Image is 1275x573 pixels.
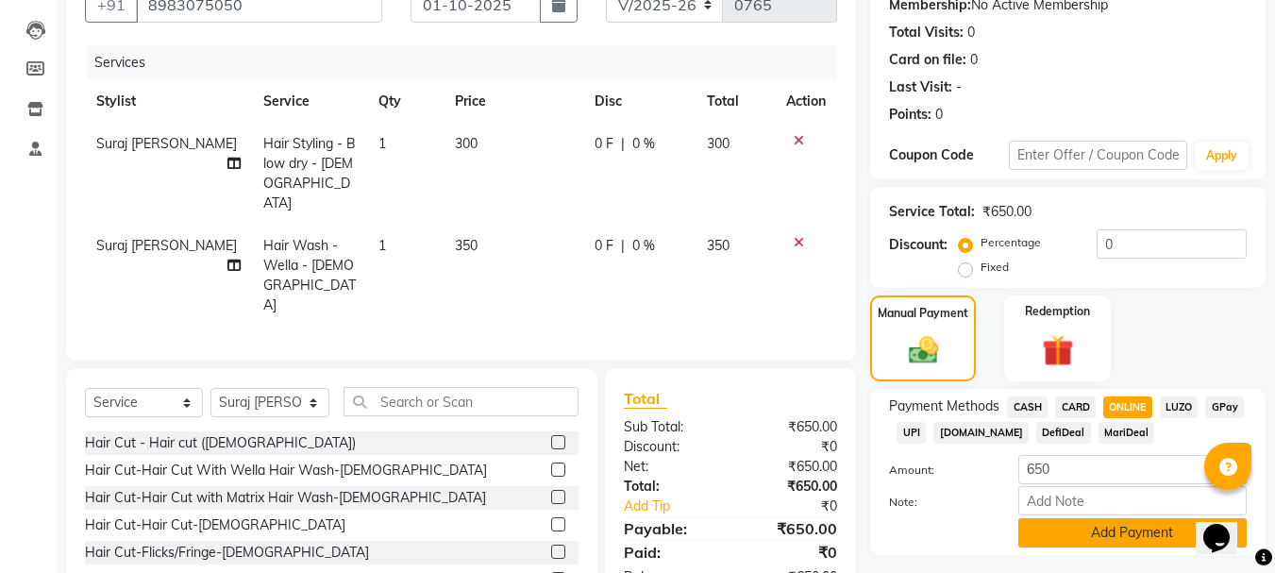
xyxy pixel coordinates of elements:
[875,462,1003,479] label: Amount:
[444,80,583,123] th: Price
[889,235,948,255] div: Discount:
[621,134,625,154] span: |
[96,237,237,254] span: Suraj [PERSON_NAME]
[730,417,851,437] div: ₹650.00
[889,77,952,97] div: Last Visit:
[583,80,696,123] th: Disc
[610,437,730,457] div: Discount:
[897,422,926,444] span: UPI
[96,135,237,152] span: Suraj [PERSON_NAME]
[967,23,975,42] div: 0
[85,488,486,508] div: Hair Cut-Hair Cut with Matrix Hair Wash-[DEMOGRAPHIC_DATA]
[1099,422,1155,444] span: MariDeal
[85,80,252,123] th: Stylist
[707,237,730,254] span: 350
[933,422,1029,444] span: [DOMAIN_NAME]
[610,541,730,564] div: Paid:
[730,477,851,497] div: ₹650.00
[775,80,837,123] th: Action
[981,234,1041,251] label: Percentage
[982,202,1032,222] div: ₹650.00
[378,237,386,254] span: 1
[85,543,369,563] div: Hair Cut-Flicks/Fringe-[DEMOGRAPHIC_DATA]
[1160,396,1199,418] span: LUZO
[85,433,356,453] div: Hair Cut - Hair cut ([DEMOGRAPHIC_DATA])
[889,105,931,125] div: Points:
[595,134,613,154] span: 0 F
[1195,142,1249,170] button: Apply
[1055,396,1096,418] span: CARD
[1205,396,1244,418] span: GPay
[956,77,962,97] div: -
[455,237,478,254] span: 350
[263,237,356,313] span: Hair Wash - Wella - [DEMOGRAPHIC_DATA]
[889,396,999,416] span: Payment Methods
[1032,331,1083,370] img: _gift.svg
[85,461,487,480] div: Hair Cut-Hair Cut With Wella Hair Wash-[DEMOGRAPHIC_DATA]
[707,135,730,152] span: 300
[696,80,776,123] th: Total
[263,135,356,211] span: Hair Styling - Blow dry - [DEMOGRAPHIC_DATA]
[875,494,1003,511] label: Note:
[610,477,730,497] div: Total:
[889,23,964,42] div: Total Visits:
[344,387,579,416] input: Search or Scan
[621,236,625,256] span: |
[87,45,851,80] div: Services
[632,236,655,256] span: 0 %
[1018,455,1247,484] input: Amount
[899,333,948,367] img: _cash.svg
[730,541,851,564] div: ₹0
[367,80,444,123] th: Qty
[1103,396,1152,418] span: ONLINE
[1036,422,1091,444] span: DefiDeal
[878,305,968,322] label: Manual Payment
[889,145,1008,165] div: Coupon Code
[730,457,851,477] div: ₹650.00
[1007,396,1048,418] span: CASH
[889,50,966,70] div: Card on file:
[378,135,386,152] span: 1
[252,80,367,123] th: Service
[1196,497,1256,554] iframe: chat widget
[935,105,943,125] div: 0
[981,259,1009,276] label: Fixed
[1018,518,1247,548] button: Add Payment
[595,236,613,256] span: 0 F
[1009,141,1187,170] input: Enter Offer / Coupon Code
[624,389,667,409] span: Total
[1025,303,1090,320] label: Redemption
[610,417,730,437] div: Sub Total:
[889,202,975,222] div: Service Total:
[970,50,978,70] div: 0
[632,134,655,154] span: 0 %
[730,437,851,457] div: ₹0
[610,517,730,540] div: Payable:
[751,497,852,516] div: ₹0
[610,457,730,477] div: Net:
[610,497,750,516] a: Add Tip
[730,517,851,540] div: ₹650.00
[1018,486,1247,515] input: Add Note
[85,515,345,535] div: Hair Cut-Hair Cut-[DEMOGRAPHIC_DATA]
[455,135,478,152] span: 300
